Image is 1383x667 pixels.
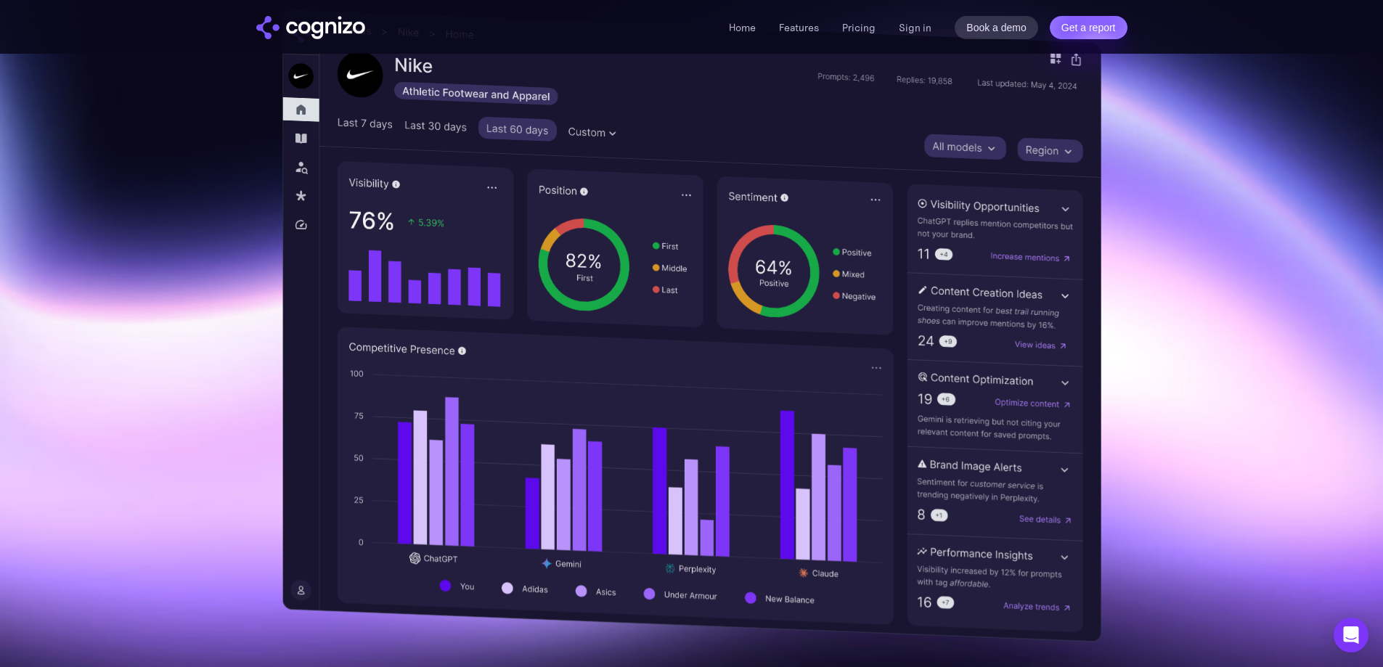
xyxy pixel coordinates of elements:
a: Book a demo [955,16,1038,39]
a: Features [779,21,819,34]
img: cognizo logo [256,16,365,39]
a: Home [729,21,756,34]
a: Get a report [1050,16,1127,39]
div: Open Intercom Messenger [1334,618,1368,652]
img: Cognizo AI visibility optimization dashboard [282,9,1101,642]
a: home [256,16,365,39]
a: Pricing [842,21,876,34]
a: Sign in [899,19,931,36]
